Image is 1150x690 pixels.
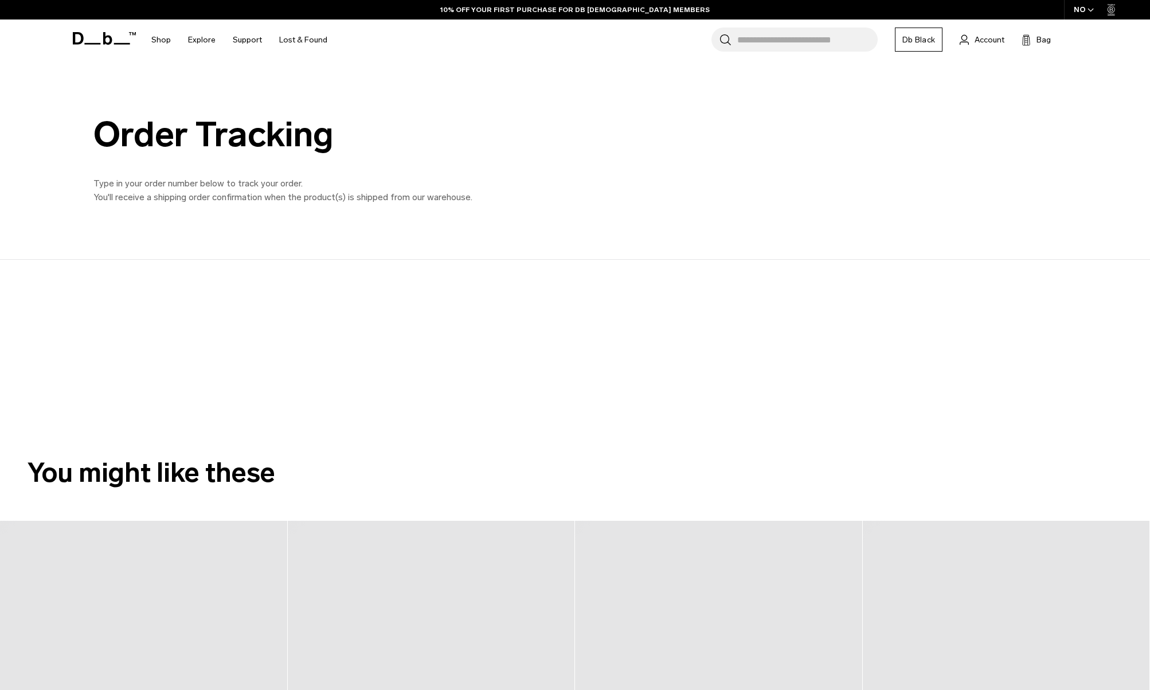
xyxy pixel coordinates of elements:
a: Db Black [895,28,942,52]
span: Account [975,34,1004,46]
a: Lost & Found [279,20,327,60]
span: Bag [1036,34,1051,46]
nav: Main Navigation [143,20,336,60]
a: Explore [188,20,216,60]
a: 10% OFF YOUR FIRST PURCHASE FOR DB [DEMOGRAPHIC_DATA] MEMBERS [440,5,710,15]
a: Account [960,33,1004,46]
div: Order Tracking [93,115,609,154]
iframe: Ingrid delivery tracking widget main iframe [84,260,428,421]
a: Support [233,20,262,60]
a: Shop [151,20,171,60]
button: Bag [1022,33,1051,46]
p: Type in your order number below to track your order. You'll receive a shipping order confirmation... [93,177,609,204]
h2: You might like these [28,453,1122,493]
